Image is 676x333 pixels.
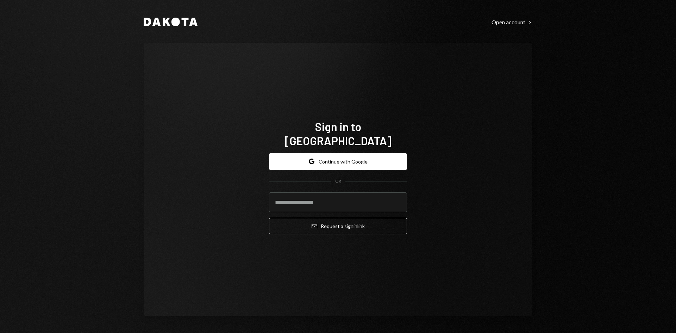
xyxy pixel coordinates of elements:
div: OR [335,178,341,184]
div: Open account [492,19,532,26]
h1: Sign in to [GEOGRAPHIC_DATA] [269,119,407,148]
button: Continue with Google [269,153,407,170]
a: Open account [492,18,532,26]
button: Request a signinlink [269,218,407,234]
